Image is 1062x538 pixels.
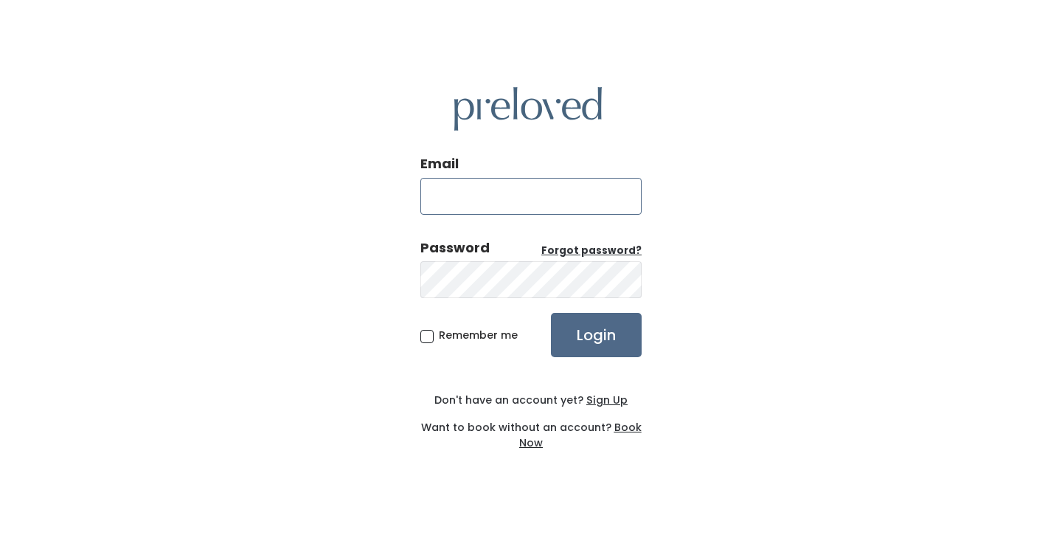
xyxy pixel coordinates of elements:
[420,238,490,258] div: Password
[420,393,642,408] div: Don't have an account yet?
[420,408,642,451] div: Want to book without an account?
[454,87,602,131] img: preloved logo
[586,393,628,407] u: Sign Up
[541,244,642,258] u: Forgot password?
[551,313,642,357] input: Login
[541,244,642,258] a: Forgot password?
[583,393,628,407] a: Sign Up
[439,328,518,342] span: Remember me
[519,420,642,450] a: Book Now
[420,154,459,173] label: Email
